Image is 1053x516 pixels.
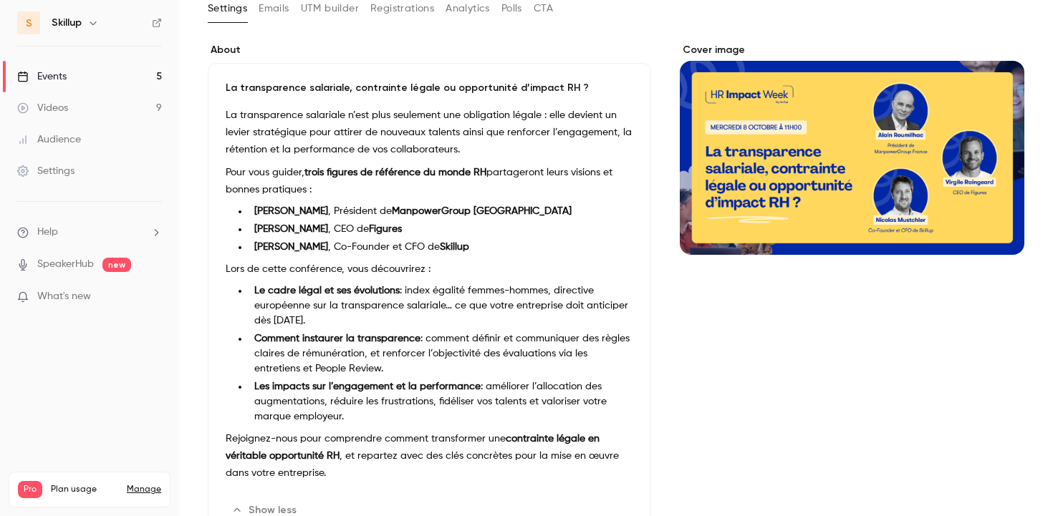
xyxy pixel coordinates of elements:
strong: [PERSON_NAME] [254,206,328,216]
strong: Les impacts sur l’engagement et la performance [254,381,481,391]
h6: Skillup [52,16,82,30]
strong: ManpowerGroup [GEOGRAPHIC_DATA] [392,206,572,216]
li: help-dropdown-opener [17,225,162,240]
li: , CEO de [249,222,633,237]
strong: [PERSON_NAME] [254,224,328,234]
p: Pour vous guider, partageront leurs visions et bonnes pratiques : [226,164,633,198]
li: : améliorer l’allocation des augmentations, réduire les frustrations, fidéliser vos talents et va... [249,379,633,424]
div: Events [17,69,67,84]
section: Cover image [680,43,1024,255]
li: : index égalité femmes-hommes, directive européenne sur la transparence salariale… ce que votre e... [249,283,633,328]
div: Settings [17,164,74,178]
a: Manage [127,484,161,495]
label: Cover image [680,43,1024,57]
div: Videos [17,101,68,115]
span: Help [37,225,58,240]
strong: [PERSON_NAME] [254,242,328,252]
div: Audience [17,132,81,147]
p: La transparence salariale n’est plus seulement une obligation légale : elle devient un levier str... [226,107,633,158]
p: Rejoignez-nous pour comprendre comment transformer une , et repartez avec des clés concrètes pour... [226,430,633,482]
strong: Skillup [440,242,469,252]
iframe: Noticeable Trigger [145,291,162,303]
p: La transparence salariale, contrainte légale ou opportunité d’impact RH ? [226,81,633,95]
li: , Président de [249,204,633,219]
label: About [208,43,651,57]
span: Plan usage [51,484,118,495]
a: SpeakerHub [37,257,94,272]
span: Pro [18,481,42,498]
li: , Co-Founder et CFO de [249,240,633,255]
p: Lors de cette conférence, vous découvrirez : [226,261,633,278]
strong: trois figures de référence du monde RH [304,167,486,177]
span: S [26,16,32,31]
strong: Figures [369,224,402,234]
li: : comment définir et communiquer des règles claires de rémunération, et renforcer l’objectivité d... [249,331,633,376]
strong: Le cadre légal et ses évolutions [254,286,400,296]
span: What's new [37,289,91,304]
strong: Comment instaurer la transparence [254,334,420,344]
span: new [102,258,131,272]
